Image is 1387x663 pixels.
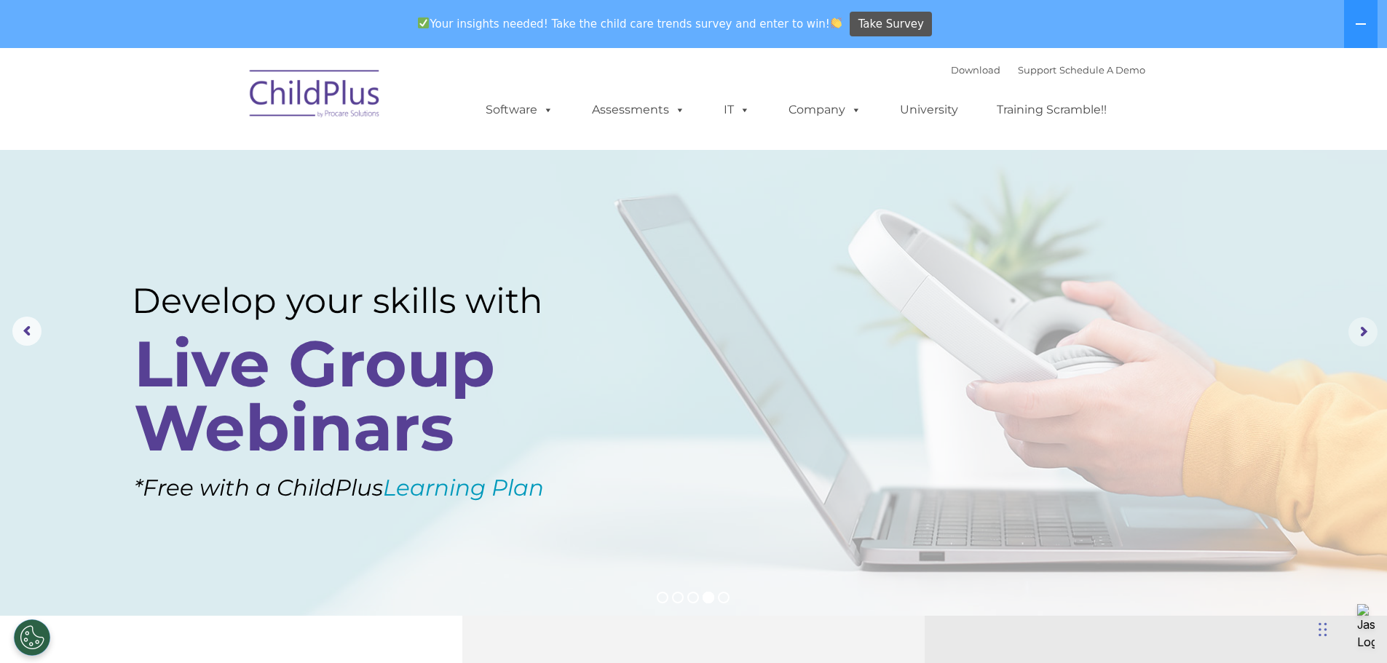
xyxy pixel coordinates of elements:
[850,12,932,37] a: Take Survey
[982,95,1121,124] a: Training Scramble!!
[1319,608,1327,651] div: Drag
[577,95,700,124] a: Assessments
[412,9,848,38] span: Your insights needed! Take the child care trends survey and enter to win!
[951,64,1145,76] font: |
[1059,64,1145,76] a: Schedule A Demo
[709,95,764,124] a: IT
[383,474,544,501] a: Learning Plan
[202,96,247,107] span: Last name
[471,95,568,124] a: Software
[242,60,388,132] img: ChildPlus by Procare Solutions
[1149,506,1387,663] iframe: Chat Widget
[418,17,429,28] img: ✅
[202,156,264,167] span: Phone number
[951,64,1000,76] a: Download
[1018,64,1056,76] a: Support
[132,280,590,322] rs-layer: Develop your skills with
[885,95,973,124] a: University
[134,467,624,509] rs-layer: *Free with a ChildPlus
[14,619,50,656] button: Cookies Settings
[134,332,585,460] rs-layer: Live Group Webinars
[831,17,842,28] img: 👏
[858,12,924,37] span: Take Survey
[774,95,876,124] a: Company
[136,494,312,541] a: Learn More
